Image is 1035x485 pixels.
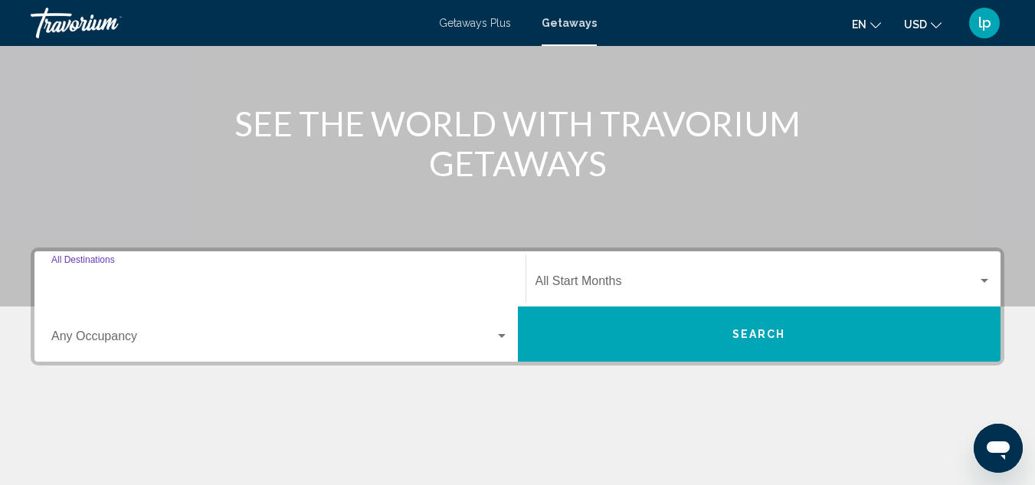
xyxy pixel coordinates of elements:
a: Getaways [542,17,597,29]
span: lp [978,15,991,31]
span: en [852,18,866,31]
button: Search [518,306,1001,362]
a: Travorium [31,8,424,38]
button: Change language [852,13,881,35]
span: Search [732,329,786,341]
button: Change currency [904,13,942,35]
h1: SEE THE WORLD WITH TRAVORIUM GETAWAYS [231,103,805,183]
div: Search widget [34,251,1001,362]
iframe: Botón para iniciar la ventana de mensajería [974,424,1023,473]
a: Getaways Plus [439,17,511,29]
button: User Menu [965,7,1004,39]
span: USD [904,18,927,31]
